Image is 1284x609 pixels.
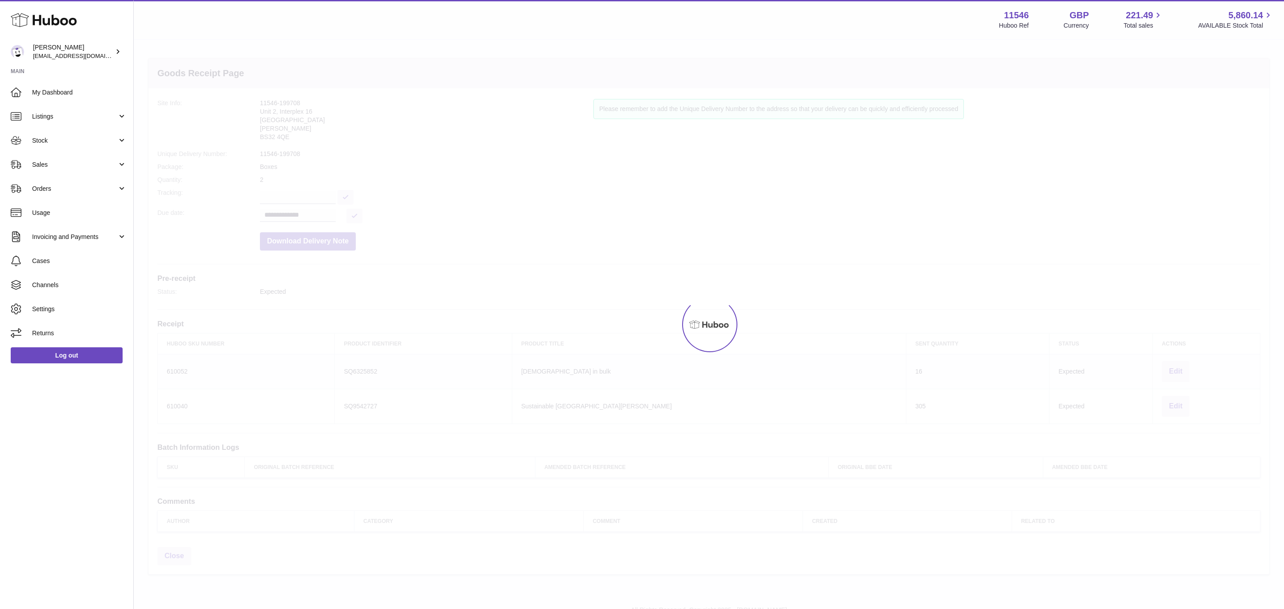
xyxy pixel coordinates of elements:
span: Sales [32,160,117,169]
span: 221.49 [1126,9,1153,21]
span: Cases [32,257,127,265]
span: Stock [32,136,117,145]
span: Channels [32,281,127,289]
span: Total sales [1123,21,1163,30]
span: 5,860.14 [1228,9,1263,21]
span: Returns [32,329,127,337]
span: Usage [32,209,127,217]
span: Orders [32,185,117,193]
img: internalAdmin-11546@internal.huboo.com [11,45,24,58]
span: [EMAIL_ADDRESS][DOMAIN_NAME] [33,52,131,59]
strong: 11546 [1004,9,1029,21]
span: Settings [32,305,127,313]
a: 5,860.14 AVAILABLE Stock Total [1198,9,1273,30]
span: My Dashboard [32,88,127,97]
a: Log out [11,347,123,363]
div: [PERSON_NAME] [33,43,113,60]
div: Currency [1064,21,1089,30]
span: Listings [32,112,117,121]
div: Huboo Ref [999,21,1029,30]
span: Invoicing and Payments [32,233,117,241]
strong: GBP [1070,9,1089,21]
a: 221.49 Total sales [1123,9,1163,30]
span: AVAILABLE Stock Total [1198,21,1273,30]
